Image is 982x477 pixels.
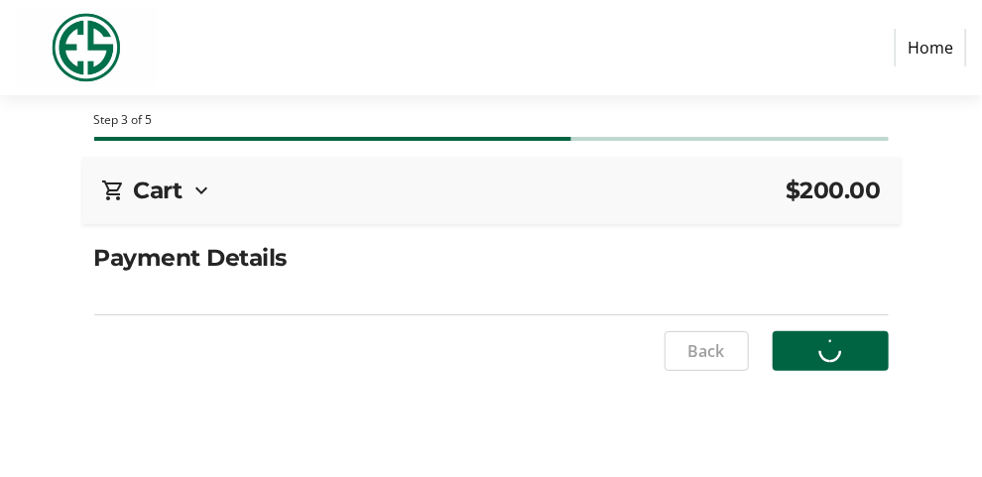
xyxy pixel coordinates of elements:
img: Evans Scholars Foundation's Logo [16,8,157,87]
span: $200.00 [786,173,881,207]
h2: Payment Details [94,240,889,275]
div: Step 3 of 5 [94,111,889,129]
a: Home [895,29,966,66]
h2: Cart [134,173,183,207]
div: Cart$200.00 [102,173,881,207]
